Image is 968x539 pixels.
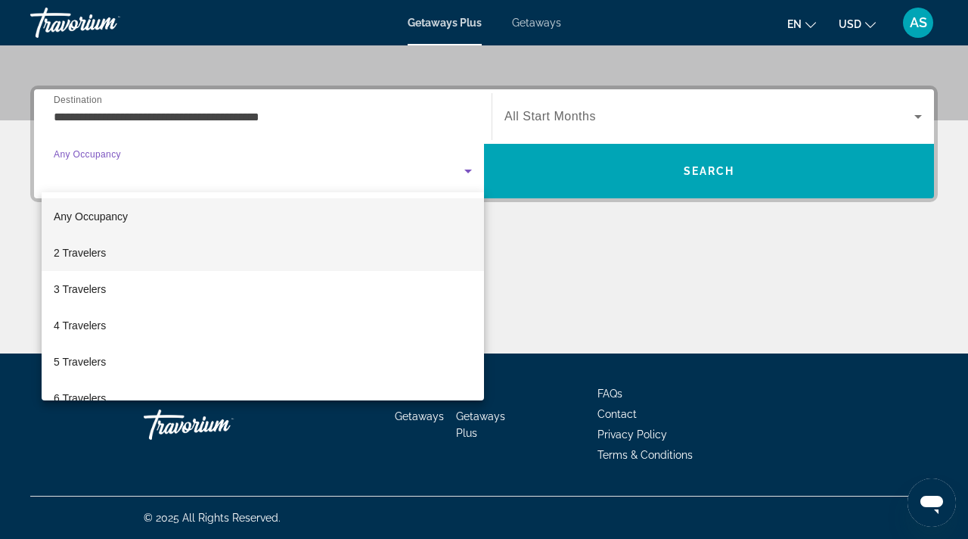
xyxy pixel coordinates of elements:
span: 3 Travelers [54,280,106,298]
span: 2 Travelers [54,244,106,262]
iframe: Button to launch messaging window [907,478,956,527]
span: 4 Travelers [54,316,106,335]
span: 5 Travelers [54,353,106,371]
span: 6 Travelers [54,389,106,407]
span: Any Occupancy [54,210,128,223]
